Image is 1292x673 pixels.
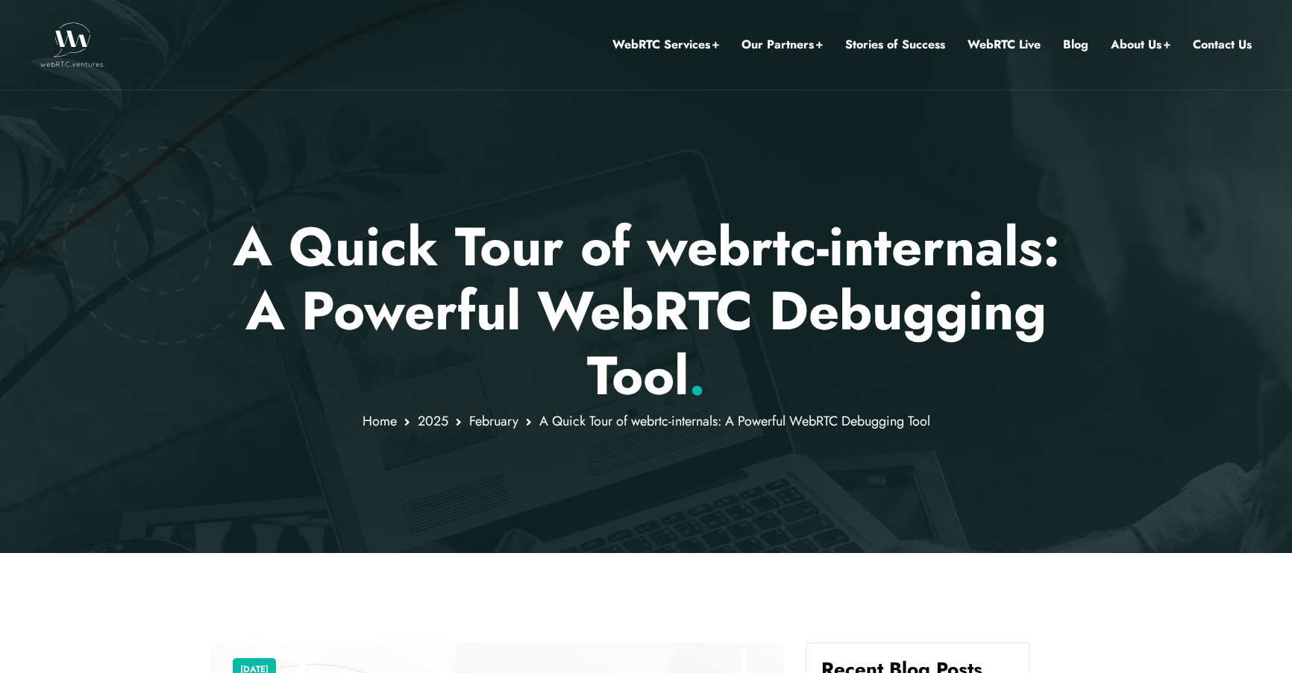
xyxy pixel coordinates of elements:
[418,411,448,431] a: 2025
[741,35,823,54] a: Our Partners
[210,215,1083,408] p: A Quick Tour of webrtc-internals: A Powerful WebRTC Debugging Tool
[469,411,518,431] a: February
[612,35,719,54] a: WebRTC Services
[539,411,930,431] span: A Quick Tour of webrtc-internals: A Powerful WebRTC Debugging Tool
[689,337,706,414] span: .
[968,35,1041,54] a: WebRTC Live
[1193,35,1252,54] a: Contact Us
[40,22,104,67] img: WebRTC.ventures
[1063,35,1088,54] a: Blog
[1111,35,1170,54] a: About Us
[845,35,945,54] a: Stories of Success
[363,411,397,431] a: Home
